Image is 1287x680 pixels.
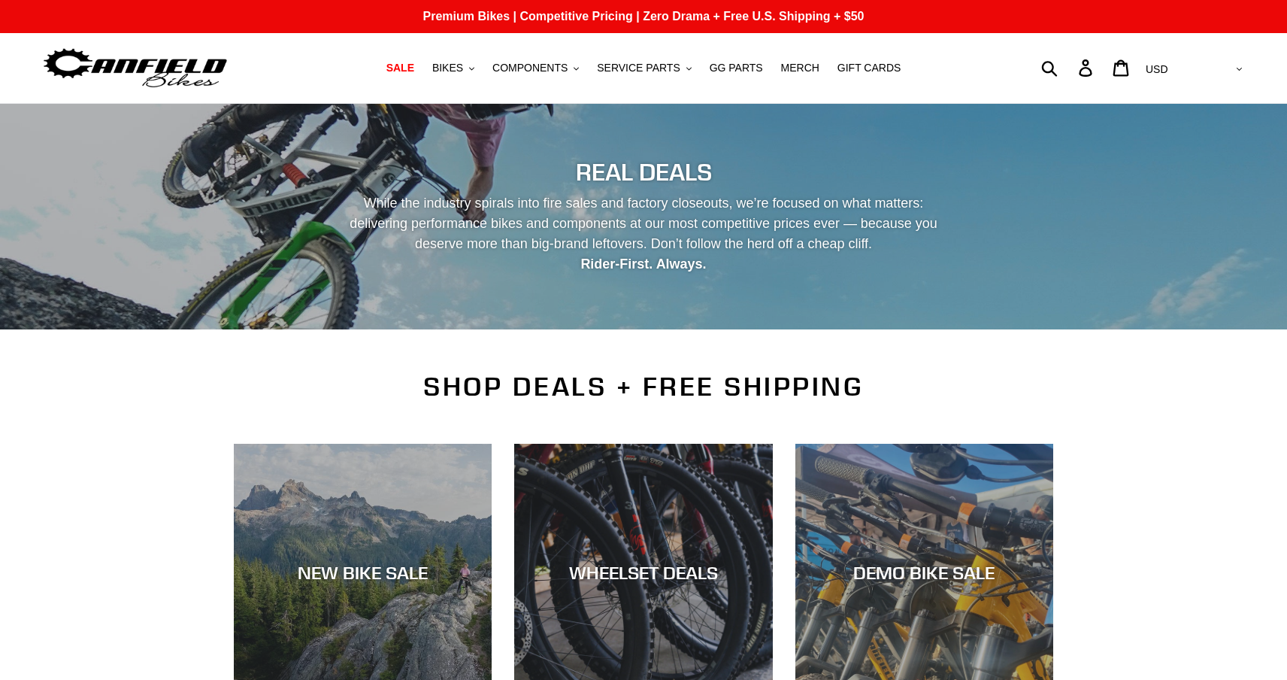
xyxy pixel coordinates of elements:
h2: REAL DEALS [234,158,1053,187]
div: NEW BIKE SALE [234,562,492,584]
p: While the industry spirals into fire sales and factory closeouts, we’re focused on what matters: ... [336,193,951,275]
a: MERCH [774,58,827,78]
div: DEMO BIKE SALE [795,562,1053,584]
button: COMPONENTS [485,58,586,78]
a: SALE [379,58,422,78]
button: BIKES [425,58,482,78]
span: SALE [386,62,414,74]
span: MERCH [781,62,819,74]
span: GIFT CARDS [837,62,901,74]
span: COMPONENTS [492,62,568,74]
input: Search [1049,51,1088,84]
a: GG PARTS [702,58,771,78]
a: GIFT CARDS [830,58,909,78]
span: GG PARTS [710,62,763,74]
button: SERVICE PARTS [589,58,698,78]
img: Canfield Bikes [41,44,229,92]
span: SERVICE PARTS [597,62,680,74]
span: BIKES [432,62,463,74]
h2: SHOP DEALS + FREE SHIPPING [234,371,1053,402]
strong: Rider-First. Always. [580,257,706,272]
div: WHEELSET DEALS [514,562,772,584]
